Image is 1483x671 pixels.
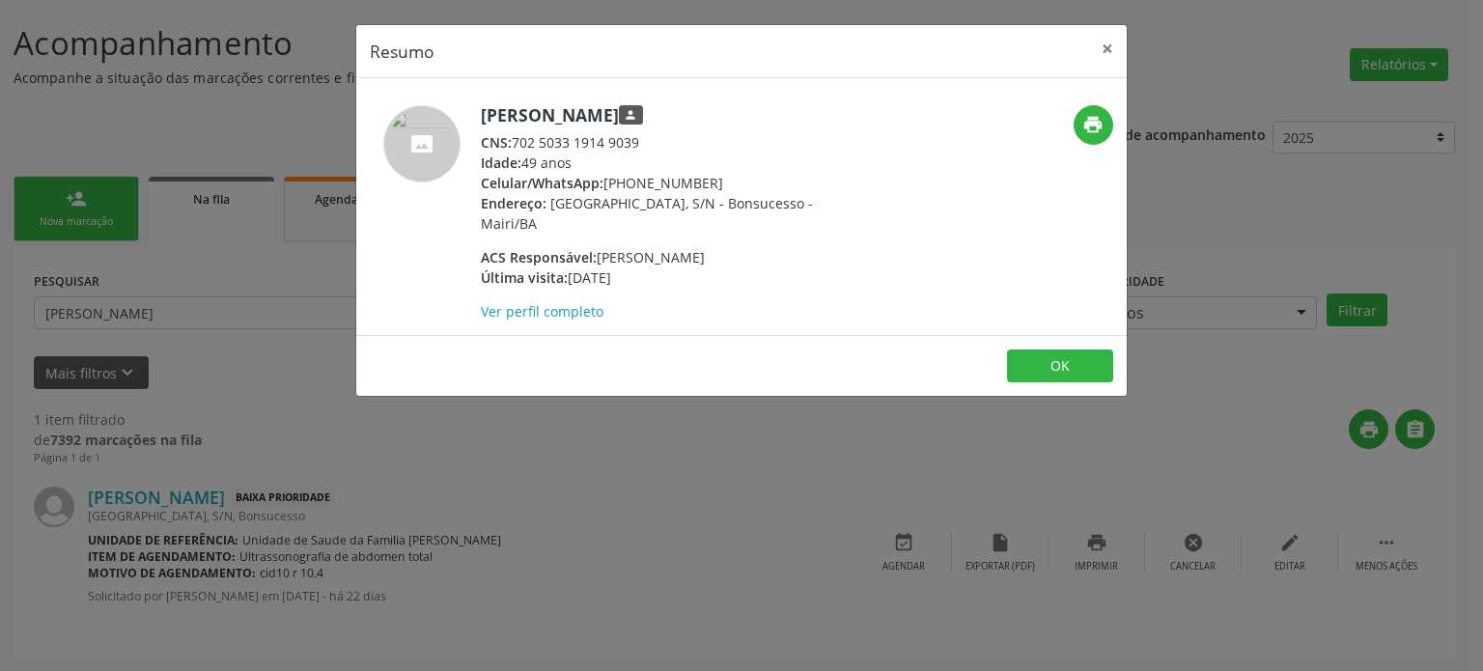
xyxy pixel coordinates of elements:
i: person [624,108,637,122]
span: ACS Responsável: [481,248,597,266]
button: Close [1088,25,1127,72]
span: Endereço: [481,194,546,212]
img: accompaniment [383,105,461,182]
span: Responsável [619,105,643,126]
span: Última visita: [481,268,568,287]
i: print [1082,114,1104,135]
div: 702 5033 1914 9039 [481,132,856,153]
button: OK [1007,349,1113,382]
a: Ver perfil completo [481,302,603,321]
span: [GEOGRAPHIC_DATA], S/N - Bonsucesso - Mairi/BA [481,194,813,233]
div: 49 anos [481,153,856,173]
div: [PERSON_NAME] [481,247,856,267]
div: [DATE] [481,267,856,288]
h5: Resumo [370,39,434,64]
span: Idade: [481,154,521,172]
button: print [1074,105,1113,145]
span: Celular/WhatsApp: [481,174,603,192]
h5: [PERSON_NAME] [481,105,856,126]
span: CNS: [481,133,512,152]
div: [PHONE_NUMBER] [481,173,856,193]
